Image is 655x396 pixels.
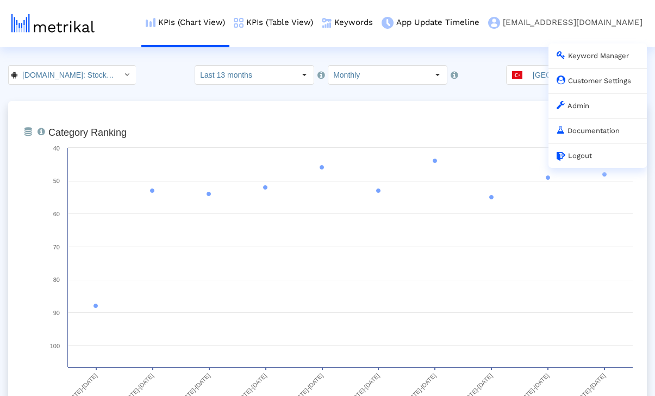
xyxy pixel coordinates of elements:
img: app-update-menu-icon.png [382,17,394,29]
a: Logout [557,152,592,160]
img: keywords.png [322,18,332,28]
img: logout.svg [557,152,565,161]
a: Documentation [557,127,620,135]
text: 100 [50,343,60,349]
tspan: Category Ranking [48,127,127,138]
a: Customer Settings [557,77,631,85]
a: Keyword Manager [557,52,629,60]
text: 60 [53,211,60,217]
div: Select [428,66,447,84]
a: Admin [557,102,589,110]
text: 40 [53,145,60,152]
div: Select [295,66,314,84]
img: my-account-menu-icon.png [488,17,500,29]
div: Select [117,66,136,84]
img: kpi-table-menu-icon.png [234,18,244,28]
text: 80 [53,276,60,283]
text: 70 [53,244,60,250]
img: kpi-chart-menu-icon.png [146,18,155,27]
img: metrical-logo-light.png [11,14,95,33]
text: 90 [53,310,60,316]
text: 50 [53,178,60,184]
